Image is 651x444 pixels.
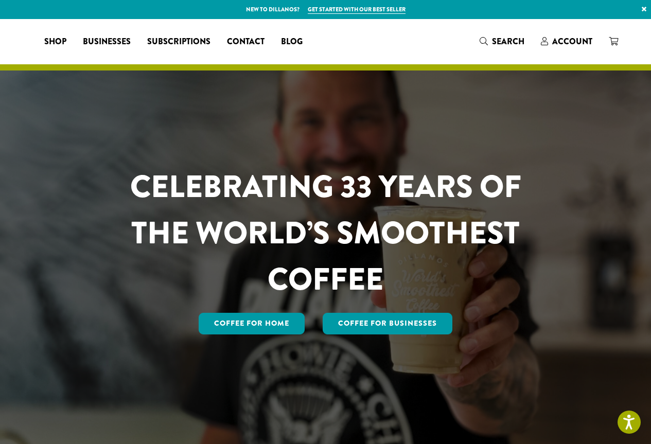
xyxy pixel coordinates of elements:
[492,35,524,47] span: Search
[100,164,552,303] h1: CELEBRATING 33 YEARS OF THE WORLD’S SMOOTHEST COFFEE
[227,35,265,48] span: Contact
[323,313,452,334] a: Coffee For Businesses
[199,313,305,334] a: Coffee for Home
[308,5,406,14] a: Get started with our best seller
[552,35,592,47] span: Account
[36,33,75,50] a: Shop
[147,35,210,48] span: Subscriptions
[44,35,66,48] span: Shop
[281,35,303,48] span: Blog
[83,35,131,48] span: Businesses
[471,33,533,50] a: Search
